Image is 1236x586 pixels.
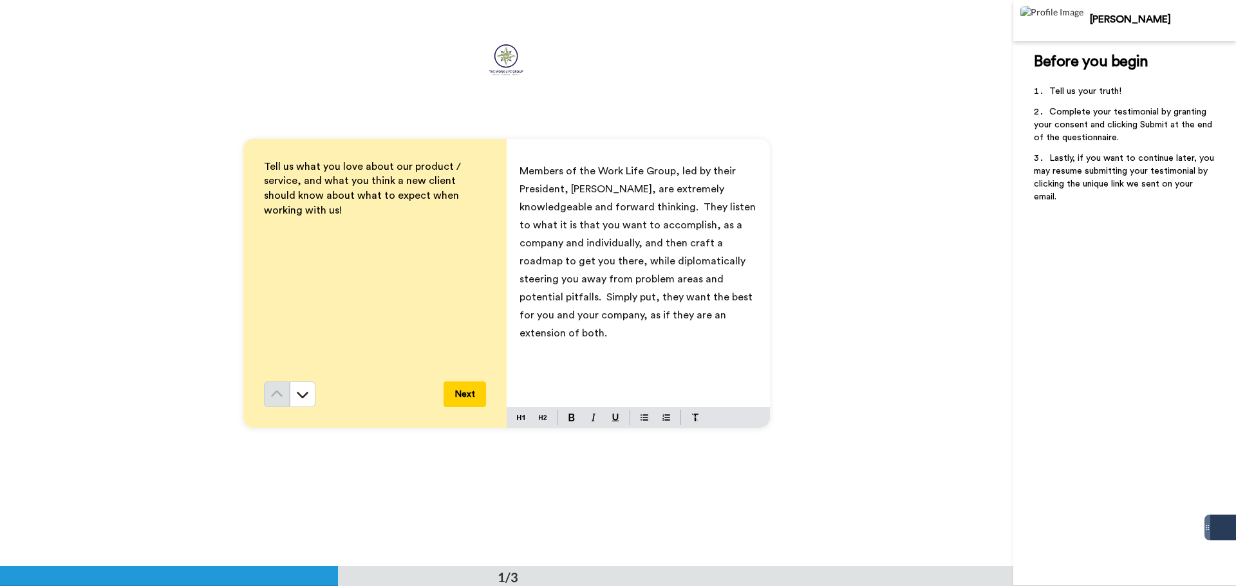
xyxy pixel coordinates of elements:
[1034,154,1217,201] span: Lastly, if you want to continue later, you may resume submitting your testimonial by clicking the...
[264,161,464,216] span: Tell us what you love about our product / service, and what you think a new client should know ab...
[1090,14,1235,26] div: [PERSON_NAME]
[1020,6,1083,19] img: Profile Image
[520,166,758,338] span: Members of the Work Life Group, led by their President, [PERSON_NAME], are extremely knowledgeabl...
[591,414,596,421] img: italic-mark.svg
[568,414,575,421] img: bold-mark.svg
[517,412,525,423] img: heading-one-block.svg
[691,414,699,421] img: clear-format.svg
[641,412,648,423] img: bulleted-block.svg
[444,381,486,407] button: Next
[612,414,619,421] img: underline-mark.svg
[477,568,539,586] div: 1/3
[662,412,670,423] img: numbered-block.svg
[1034,54,1148,69] span: Before you begin
[1034,107,1215,142] span: Complete your testimonial by granting your consent and clicking Submit at the end of the question...
[1049,87,1121,96] span: Tell us your truth!
[539,412,547,423] img: heading-two-block.svg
